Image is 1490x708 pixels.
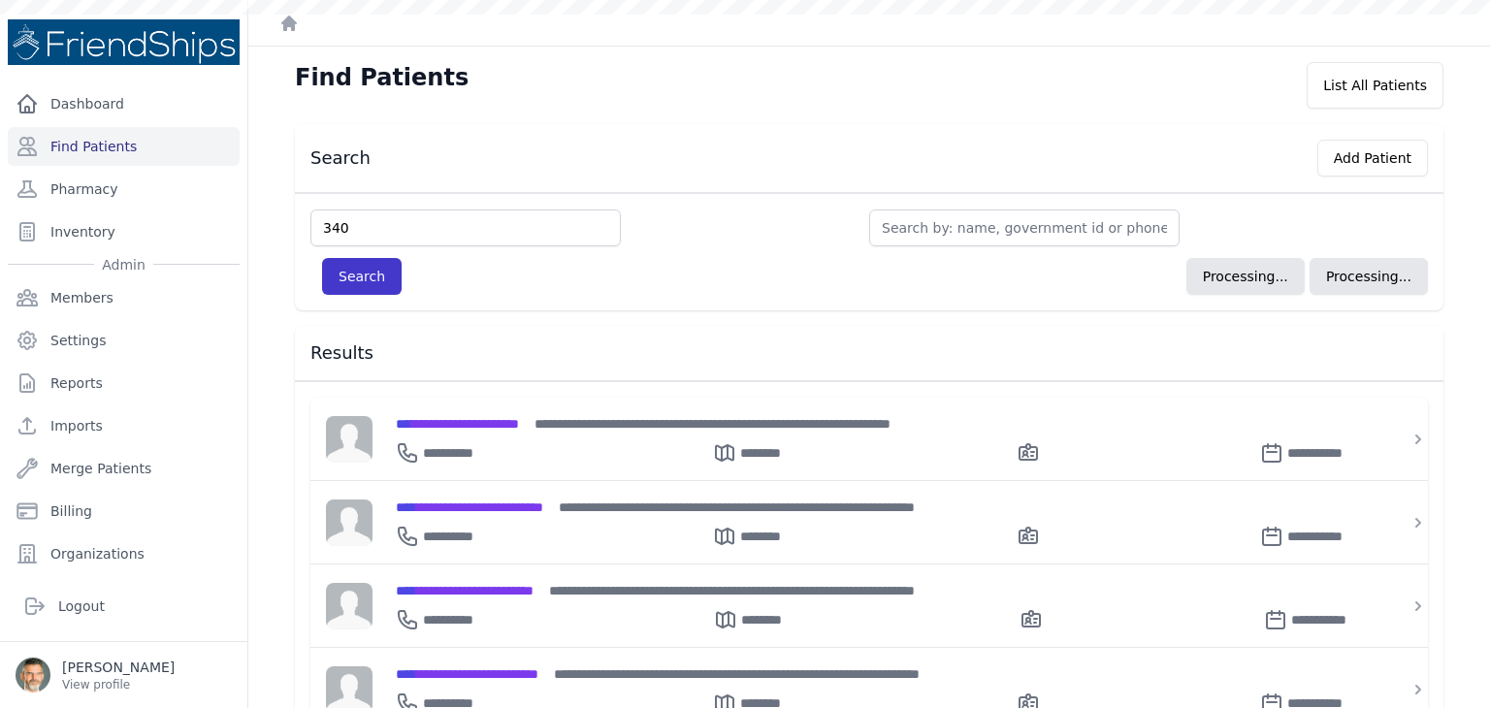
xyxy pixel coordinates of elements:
button: Search [322,258,402,295]
a: Settings [8,321,240,360]
a: Dashboard [8,84,240,123]
img: person-242608b1a05df3501eefc295dc1bc67a.jpg [326,499,372,546]
a: Pharmacy [8,170,240,209]
span: Admin [94,255,153,274]
h3: Search [310,146,371,170]
img: person-242608b1a05df3501eefc295dc1bc67a.jpg [326,416,372,463]
p: [PERSON_NAME] [62,658,175,677]
button: Add Patient [1317,140,1428,177]
div: List All Patients [1307,62,1443,109]
h3: Results [310,341,1428,365]
img: person-242608b1a05df3501eefc295dc1bc67a.jpg [326,583,372,629]
h1: Find Patients [295,62,469,93]
a: [PERSON_NAME] View profile [16,658,232,692]
a: Logout [16,587,232,626]
a: Merge Patients [8,449,240,488]
a: Billing [8,492,240,531]
input: Find by: id [310,209,621,246]
button: Processing... [1186,258,1305,295]
a: Inventory [8,212,240,251]
a: Reports [8,364,240,402]
a: Members [8,278,240,317]
img: Medical Missions EMR [8,19,240,65]
button: Processing... [1310,258,1428,295]
a: Imports [8,406,240,445]
p: View profile [62,677,175,692]
input: Search by: name, government id or phone [869,209,1180,246]
a: Find Patients [8,127,240,166]
a: Organizations [8,534,240,573]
